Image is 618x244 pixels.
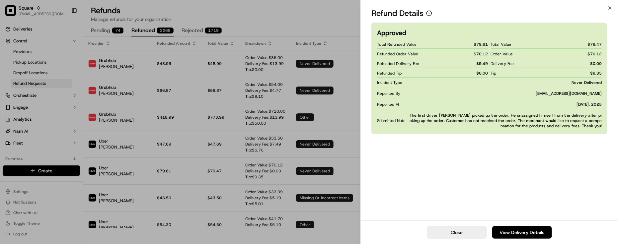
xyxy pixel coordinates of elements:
[536,91,602,96] span: [EMAIL_ADDRESS][DOMAIN_NAME]
[377,61,419,66] span: Refunded Delivery Fee
[13,96,51,103] span: Knowledge Base
[590,61,602,66] span: $ 0.00
[377,80,402,85] span: Incident Type
[491,71,497,76] span: Tip
[7,7,20,20] img: Nash
[587,51,602,57] span: $ 70.12
[477,61,488,66] span: $ 9.49
[377,28,406,37] h2: Approved
[4,93,53,105] a: 📗Knowledge Base
[377,91,400,96] span: Reported By
[56,97,61,102] div: 💻
[590,71,602,76] span: $ 9.35
[491,42,511,47] span: Total Value
[377,42,417,47] span: Total Refunded Value
[587,42,602,47] span: $ 79.47
[491,51,513,57] span: Order Value
[377,102,399,107] span: Reported At
[23,63,109,70] div: Start new chat
[474,42,488,47] span: $ 79.61
[491,61,514,66] span: Delivery Fee
[47,112,80,117] a: Powered byPylon
[377,71,402,76] span: Refunded Tip
[377,51,418,57] span: Refunded Order Value
[23,70,84,75] div: We're available if you need us!
[474,51,488,57] span: $ 70.12
[377,118,406,123] span: Submitted Note
[371,8,424,19] h1: Refund Details
[63,96,107,103] span: API Documentation
[7,63,19,75] img: 1736555255976-a54dd68f-1ca7-489b-9aae-adbdc363a1c4
[17,43,119,50] input: Got a question? Start typing here...
[113,65,121,73] button: Start new chat
[7,97,12,102] div: 📗
[477,71,488,76] span: $ 0.00
[492,226,552,239] a: View Delivery Details
[53,93,109,105] a: 💻API Documentation
[577,102,602,107] span: [DATE]. 2025
[66,112,80,117] span: Pylon
[427,226,487,239] button: Close
[408,113,602,129] span: The first driver [PERSON_NAME] picked up the order. He unassigned himself from the delivery after...
[7,27,121,37] p: Welcome 👋
[572,80,602,85] span: Never Delivered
